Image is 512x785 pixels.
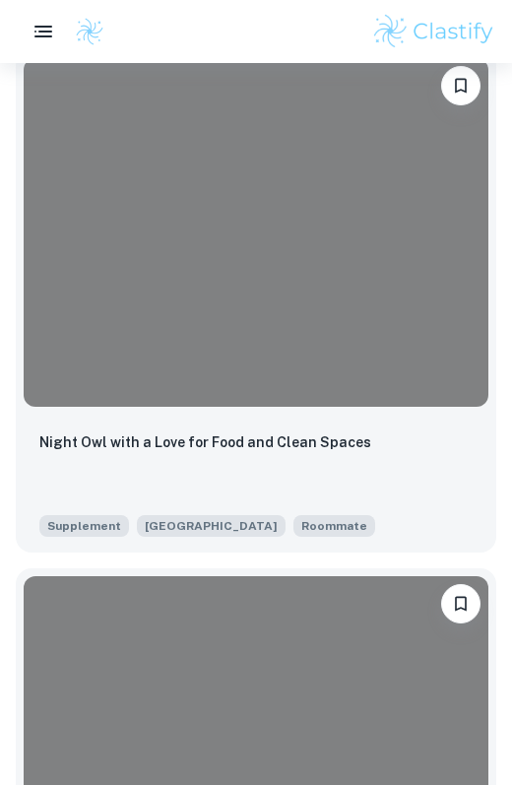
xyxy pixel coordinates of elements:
[39,431,371,453] p: Night Owl with a Love for Food and Clean Spaces
[39,515,129,537] span: Supplement
[63,17,104,46] a: Clastify logo
[301,517,367,535] span: Roommate
[137,515,286,537] span: [GEOGRAPHIC_DATA]
[16,50,496,553] a: Please log in to bookmark exemplarsNight Owl with a Love for Food and Clean SpacesSupplement[GEOG...
[441,66,480,105] button: Please log in to bookmark exemplars
[441,584,480,623] button: Please log in to bookmark exemplars
[293,513,375,537] span: Top 3 things your roommates might like to know about you.
[75,17,104,46] img: Clastify logo
[371,12,496,51] img: Clastify logo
